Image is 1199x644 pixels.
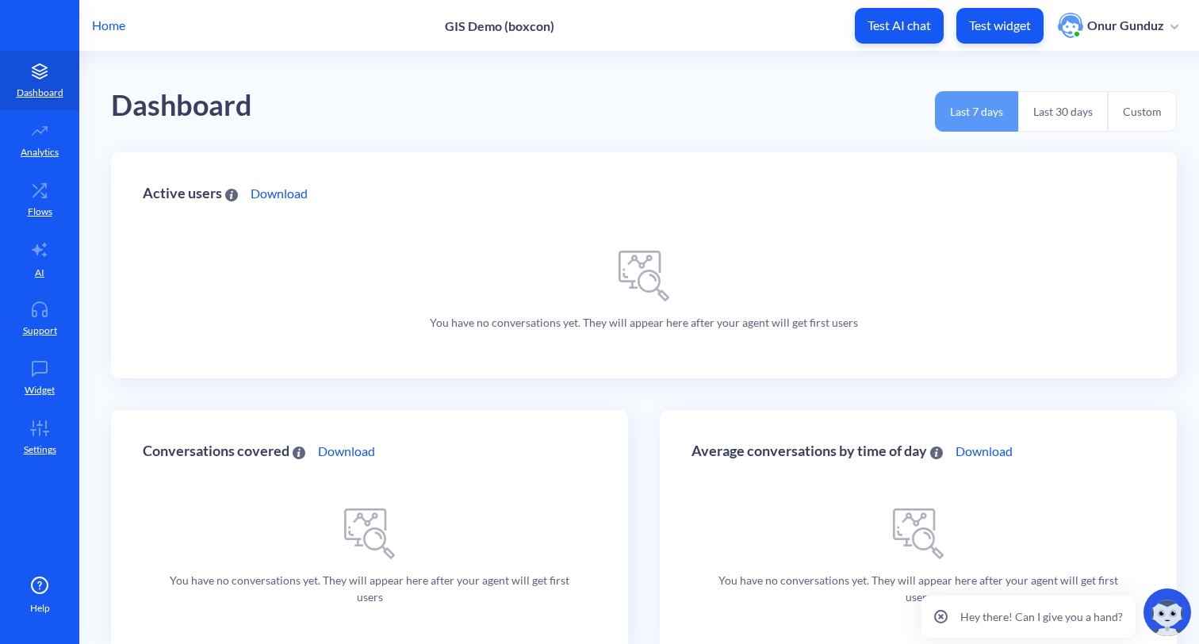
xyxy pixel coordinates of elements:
p: Dashboard [17,86,63,100]
p: Test AI chat [868,17,931,33]
button: Custom [1108,91,1177,132]
a: Download [956,442,1013,461]
img: user photo [1058,13,1083,38]
img: copilot-icon.svg [1143,588,1191,636]
p: Support [23,324,57,338]
a: Download [318,442,375,461]
button: Test AI chat [855,8,944,44]
p: Onur Gunduz [1087,17,1164,34]
span: Help [30,601,50,615]
p: AI [35,266,44,280]
div: Average conversations by time of day [691,443,943,458]
p: Settings [24,443,56,457]
p: You have no conversations yet. They will appear here after your agent will get first users [159,572,580,605]
button: Last 30 days [1018,91,1108,132]
div: Dashboard [111,83,252,128]
p: GIS Demo (boxcon) [445,18,554,33]
p: You have no conversations yet. They will appear here after your agent will get first users [430,314,858,331]
button: user photoOnur Gunduz [1050,11,1186,40]
p: Widget [25,383,55,397]
p: Hey there! Can I give you a hand? [960,608,1123,625]
p: Test widget [969,17,1031,33]
button: Last 7 days [935,91,1018,132]
button: Test widget [956,8,1044,44]
p: Flows [28,205,52,219]
p: Analytics [21,145,59,159]
div: Conversations covered [143,443,305,458]
a: Download [251,184,308,203]
p: Home [92,16,125,35]
div: Active users [143,186,238,201]
p: You have no conversations yet. They will appear here after your agent will get first users [707,572,1129,605]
